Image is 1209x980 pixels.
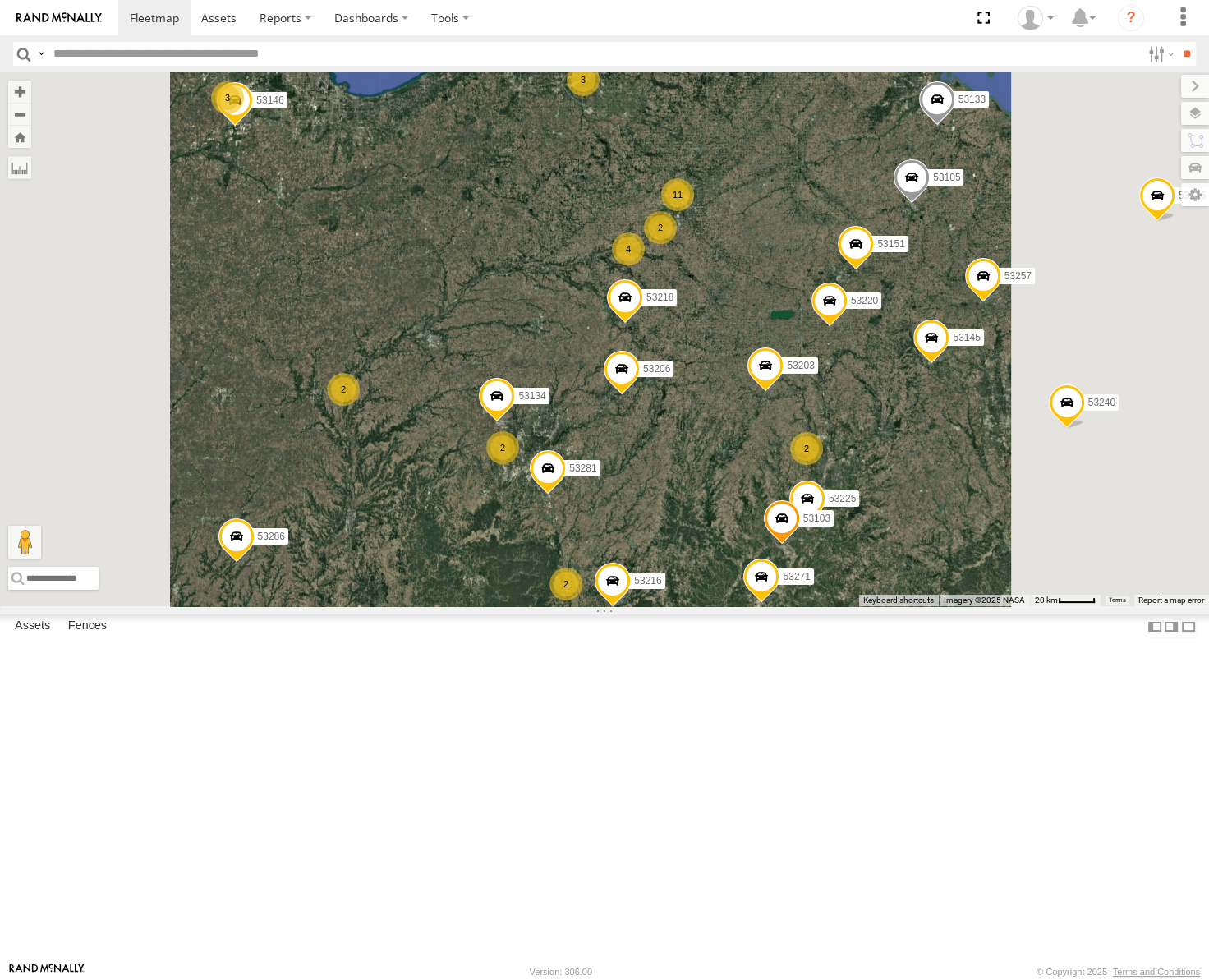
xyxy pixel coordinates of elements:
a: Terms and Conditions [1113,967,1200,977]
i: ? [1118,5,1144,31]
span: 53225 [829,493,856,504]
button: Zoom Home [8,126,31,148]
span: 53220 [851,295,878,306]
span: 53216 [634,575,661,587]
a: Visit our Website [9,964,85,980]
span: 53151 [877,238,904,250]
span: 53134 [518,390,545,402]
label: Dock Summary Table to the Right [1163,614,1179,638]
button: Zoom out [8,103,31,126]
img: rand-logo.svg [16,12,102,24]
span: 53218 [646,292,673,303]
button: Keyboard shortcuts [863,595,934,606]
span: 53257 [1004,270,1032,282]
div: 2 [486,431,519,464]
div: Version: 306.00 [530,967,592,977]
span: 53286 [258,531,285,543]
a: Terms (opens in new tab) [1109,596,1126,603]
div: 4 [612,232,645,265]
span: 53203 [787,360,814,371]
label: Search Query [34,42,48,66]
button: Map Scale: 20 km per 42 pixels [1030,595,1101,606]
div: 2 [327,373,360,406]
span: 53281 [569,462,596,474]
span: 53133 [958,94,986,105]
span: 53271 [783,571,810,582]
div: Miky Transport [1012,6,1060,30]
div: © Copyright 2025 - [1037,967,1200,977]
button: Drag Pegman onto the map to open Street View [8,526,41,559]
span: 53103 [803,513,830,524]
label: Map Settings [1181,183,1209,206]
label: Assets [7,615,58,638]
span: 53206 [643,363,670,375]
span: 53146 [256,94,283,106]
div: 3 [567,63,600,96]
label: Search Filter Options [1142,42,1177,66]
span: 20 km [1035,596,1058,605]
span: 53246 [1179,190,1206,201]
span: 53145 [953,332,980,343]
button: Zoom in [8,81,31,103]
span: 53240 [1088,397,1115,408]
div: 11 [661,178,694,211]
span: Imagery ©2025 NASA [944,596,1025,605]
label: Dock Summary Table to the Left [1147,614,1163,638]
div: 2 [790,432,823,465]
div: 2 [644,211,677,244]
label: Fences [60,615,115,638]
div: 3 [211,81,244,114]
label: Hide Summary Table [1180,614,1197,638]
a: Report a map error [1138,596,1204,605]
span: 53105 [933,172,960,183]
label: Measure [8,156,31,179]
div: 2 [549,568,582,600]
